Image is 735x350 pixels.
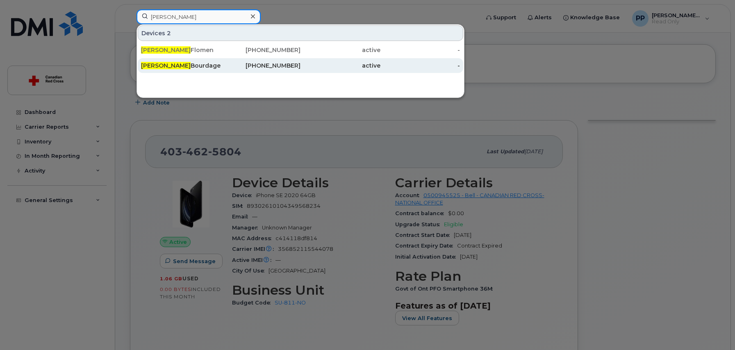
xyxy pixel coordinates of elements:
[221,61,301,70] div: [PHONE_NUMBER]
[141,62,191,69] span: [PERSON_NAME]
[141,61,221,70] div: Bourdages
[167,29,171,37] span: 2
[141,46,191,54] span: [PERSON_NAME]
[138,58,463,73] a: [PERSON_NAME]Bourdages[PHONE_NUMBER]active-
[138,25,463,41] div: Devices
[138,43,463,57] a: [PERSON_NAME]Flomen[PHONE_NUMBER]active-
[141,46,221,54] div: Flomen
[380,61,460,70] div: -
[380,46,460,54] div: -
[300,61,380,70] div: active
[300,46,380,54] div: active
[137,9,261,24] input: Find something...
[221,46,301,54] div: [PHONE_NUMBER]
